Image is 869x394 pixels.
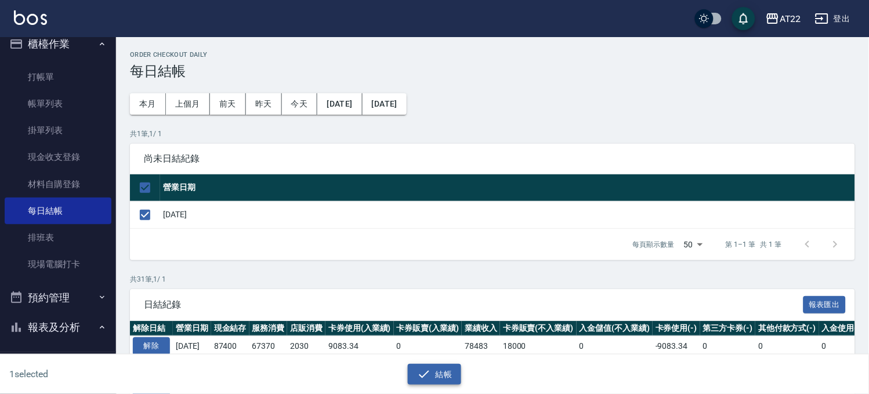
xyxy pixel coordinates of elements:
th: 其他付款方式(-) [755,321,819,336]
th: 卡券販賣(入業績) [394,321,462,336]
td: 9083.34 [325,336,394,357]
td: 87400 [211,336,249,357]
a: 報表匯出 [803,298,846,309]
button: 本月 [130,93,166,115]
button: 前天 [210,93,246,115]
button: [DATE] [317,93,362,115]
th: 營業日期 [160,174,855,202]
p: 第 1–1 筆 共 1 筆 [726,239,782,250]
button: 預約管理 [5,283,111,313]
button: AT22 [761,7,806,31]
td: 0 [577,336,653,357]
a: 材料自購登錄 [5,171,111,198]
button: 解除 [133,337,170,355]
td: 0 [394,336,462,357]
h2: Order checkout daily [130,51,855,59]
td: 0 [755,336,819,357]
span: 尚未日結紀錄 [144,153,841,165]
a: 現金收支登錄 [5,144,111,170]
th: 第三方卡券(-) [700,321,756,336]
button: 櫃檯作業 [5,29,111,59]
button: 登出 [810,8,855,30]
a: 打帳單 [5,64,111,90]
td: 67370 [249,336,288,357]
th: 卡券販賣(不入業績) [500,321,577,336]
th: 現金結存 [211,321,249,336]
button: 報表及分析 [5,312,111,342]
th: 入金儲值(不入業績) [577,321,653,336]
a: 掛單列表 [5,117,111,144]
td: 2030 [287,336,325,357]
th: 店販消費 [287,321,325,336]
button: 上個月 [166,93,210,115]
th: 入金使用(-) [819,321,867,336]
a: 帳單列表 [5,90,111,117]
p: 共 1 筆, 1 / 1 [130,129,855,139]
td: -9083.34 [653,336,700,357]
h3: 每日結帳 [130,63,855,79]
th: 服務消費 [249,321,288,336]
th: 營業日期 [173,321,211,336]
a: 排班表 [5,224,111,251]
button: 報表匯出 [803,296,846,314]
button: 今天 [282,93,318,115]
th: 業績收入 [462,321,500,336]
button: save [732,7,755,30]
td: 0 [819,336,867,357]
button: 昨天 [246,93,282,115]
p: 每頁顯示數量 [633,239,675,250]
a: 現場電腦打卡 [5,251,111,278]
td: 78483 [462,336,500,357]
h6: 1 selected [9,367,215,381]
a: 每日結帳 [5,198,111,224]
button: [DATE] [363,93,407,115]
td: 0 [700,336,756,357]
td: [DATE] [160,201,855,228]
div: AT22 [780,12,801,26]
img: Logo [14,10,47,25]
p: 共 31 筆, 1 / 1 [130,274,855,284]
a: 報表目錄 [5,347,111,374]
button: 結帳 [408,364,462,385]
td: 18000 [500,336,577,357]
div: 50 [679,229,707,260]
td: [DATE] [173,336,211,357]
th: 卡券使用(入業績) [325,321,394,336]
th: 解除日結 [130,321,173,336]
th: 卡券使用(-) [653,321,700,336]
span: 日結紀錄 [144,299,803,311]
